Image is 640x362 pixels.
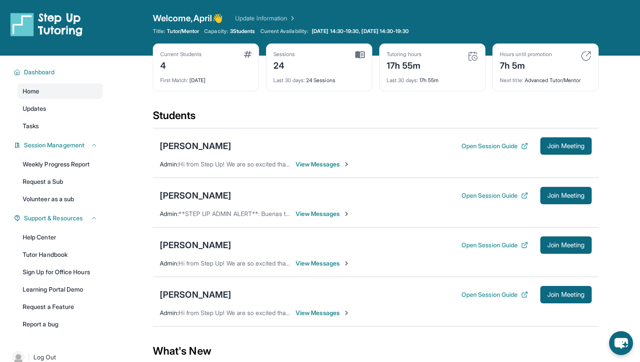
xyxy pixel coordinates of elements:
span: 3 Students [230,28,255,35]
div: [PERSON_NAME] [160,140,231,152]
button: Join Meeting [540,236,592,254]
button: Dashboard [20,68,98,76]
span: Join Meeting [547,193,585,198]
div: 24 Sessions [273,72,365,84]
span: Tutor/Mentor [167,28,199,35]
div: 17h 55m [387,58,421,72]
button: Support & Resources [20,214,98,223]
span: Session Management [24,141,84,149]
img: logo [10,12,83,37]
a: [DATE] 14:30-19:30, [DATE] 14:30-19:30 [310,28,411,35]
button: Open Session Guide [461,241,528,249]
div: [PERSON_NAME] [160,239,231,251]
img: card [468,51,478,61]
button: Join Meeting [540,187,592,204]
a: Volunteer as a sub [17,191,103,207]
div: 7h 5m [500,58,552,72]
div: [PERSON_NAME] [160,289,231,301]
span: Join Meeting [547,143,585,149]
a: Tasks [17,118,103,134]
span: Home [23,87,39,96]
span: Last 30 days : [273,77,305,83]
span: [DATE] 14:30-19:30, [DATE] 14:30-19:30 [312,28,409,35]
span: View Messages [296,160,350,169]
a: Sign Up for Office Hours [17,264,103,280]
button: chat-button [609,331,633,355]
button: Open Session Guide [461,142,528,150]
a: Weekly Progress Report [17,156,103,172]
button: Open Session Guide [461,290,528,299]
span: Last 30 days : [387,77,418,83]
span: Admin : [160,210,179,217]
img: Chevron Right [287,14,296,23]
a: Report a bug [17,316,103,332]
div: 4 [160,58,202,72]
div: [DATE] [160,72,252,84]
span: Admin : [160,160,179,168]
span: Support & Resources [24,214,83,223]
div: Sessions [273,51,295,58]
div: Advanced Tutor/Mentor [500,72,591,84]
a: Help Center [17,229,103,245]
span: Current Availability: [260,28,308,35]
span: Next title : [500,77,523,83]
a: Request a Feature [17,299,103,315]
a: Update Information [235,14,296,23]
a: Learning Portal Demo [17,282,103,297]
a: Request a Sub [17,174,103,189]
img: Chevron-Right [343,309,350,316]
a: Tutor Handbook [17,247,103,262]
span: Log Out [34,353,56,362]
div: 17h 55m [387,72,478,84]
span: Dashboard [24,68,55,76]
span: Capacity: [204,28,228,35]
span: View Messages [296,259,350,268]
img: Chevron-Right [343,161,350,168]
span: Admin : [160,309,179,316]
div: [PERSON_NAME] [160,189,231,202]
span: Title: [153,28,165,35]
img: card [244,51,252,58]
span: View Messages [296,209,350,218]
span: Tasks [23,122,39,130]
span: Welcome, April 👋 [153,12,223,24]
span: Join Meeting [547,292,585,297]
span: View Messages [296,309,350,317]
span: Join Meeting [547,242,585,248]
button: Join Meeting [540,286,592,303]
div: Tutoring hours [387,51,421,58]
img: Chevron-Right [343,260,350,267]
span: Updates [23,104,47,113]
div: 24 [273,58,295,72]
a: Updates [17,101,103,116]
button: Open Session Guide [461,191,528,200]
a: Home [17,83,103,99]
span: Admin : [160,259,179,267]
span: First Match : [160,77,188,83]
div: Hours until promotion [500,51,552,58]
div: Students [153,109,599,128]
img: card [581,51,591,61]
div: Current Students [160,51,202,58]
button: Session Management [20,141,98,149]
img: Chevron-Right [343,210,350,217]
img: card [355,51,365,59]
button: Join Meeting [540,137,592,155]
